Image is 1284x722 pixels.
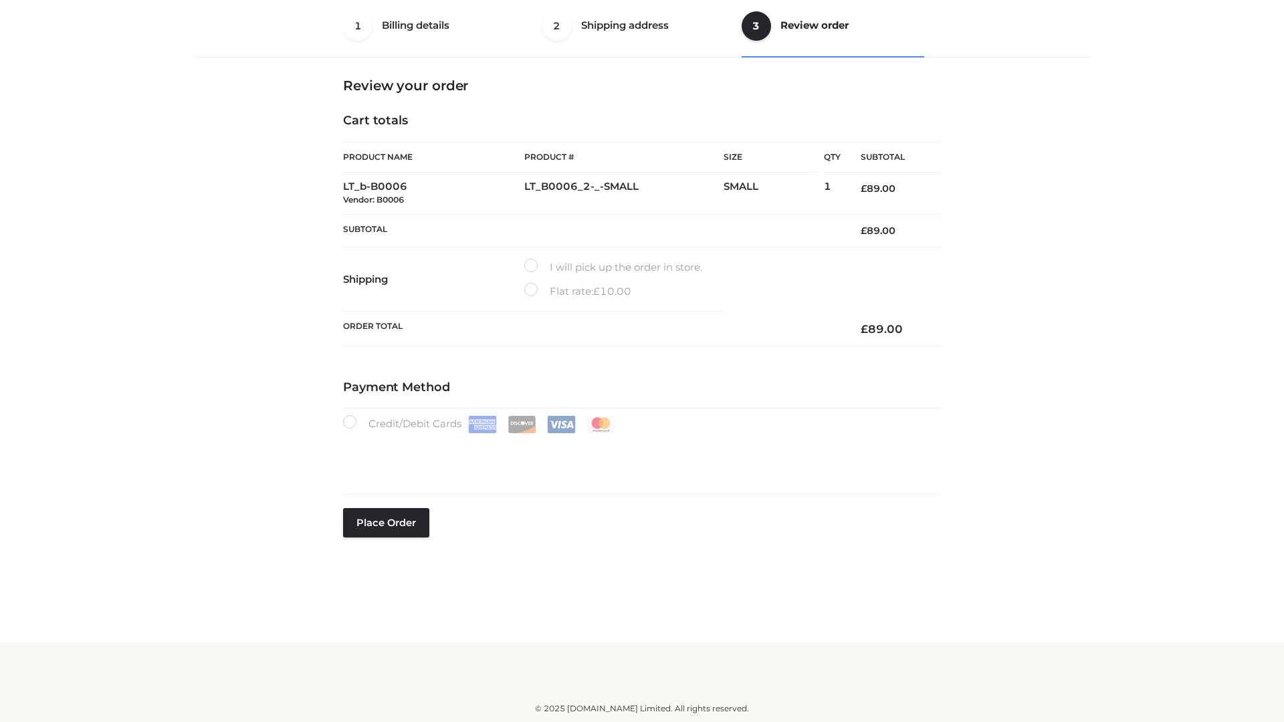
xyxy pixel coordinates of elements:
button: Place order [343,508,429,537]
iframe: Secure payment input frame [340,431,938,479]
span: £ [861,183,867,195]
td: 1 [824,172,841,215]
img: Visa [547,416,576,433]
h4: Cart totals [343,114,941,128]
small: Vendor: B0006 [343,195,404,205]
span: £ [861,225,867,237]
div: © 2025 [DOMAIN_NAME] Limited. All rights reserved. [199,702,1085,715]
th: Qty [824,142,841,172]
span: £ [861,322,868,336]
img: Discover [508,416,536,433]
label: Flat rate: [524,283,631,300]
img: Amex [468,416,497,433]
h4: Payment Method [343,380,941,395]
th: Shipping [343,247,524,312]
img: Mastercard [586,416,615,433]
td: SMALL [724,172,824,215]
span: £ [593,285,600,297]
th: Subtotal [841,142,941,172]
bdi: 89.00 [861,225,895,237]
td: LT_b-B0006 [343,172,524,215]
bdi: 89.00 [861,183,895,195]
th: Product Name [343,142,524,172]
label: I will pick up the order in store. [524,259,702,276]
bdi: 10.00 [593,285,631,297]
th: Size [724,142,817,172]
th: Product # [524,142,724,172]
h3: Review your order [343,78,941,94]
label: Credit/Debit Cards [343,415,617,433]
td: LT_B0006_2-_-SMALL [524,172,724,215]
th: Subtotal [343,214,841,247]
bdi: 89.00 [861,322,903,336]
th: Order Total [343,312,841,347]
